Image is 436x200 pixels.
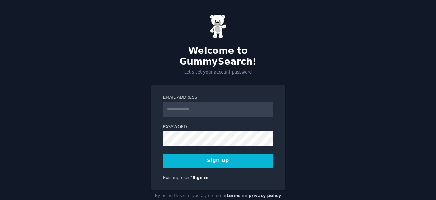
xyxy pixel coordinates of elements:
label: Password [163,124,273,130]
p: Let's set your account password [151,69,285,76]
label: Email Address [163,95,273,101]
a: privacy policy [249,193,281,198]
button: Sign up [163,154,273,168]
a: terms [227,193,240,198]
h2: Welcome to GummySearch! [151,45,285,67]
a: Sign in [192,175,209,180]
span: Existing user? [163,175,193,180]
img: Gummy Bear [210,14,227,38]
